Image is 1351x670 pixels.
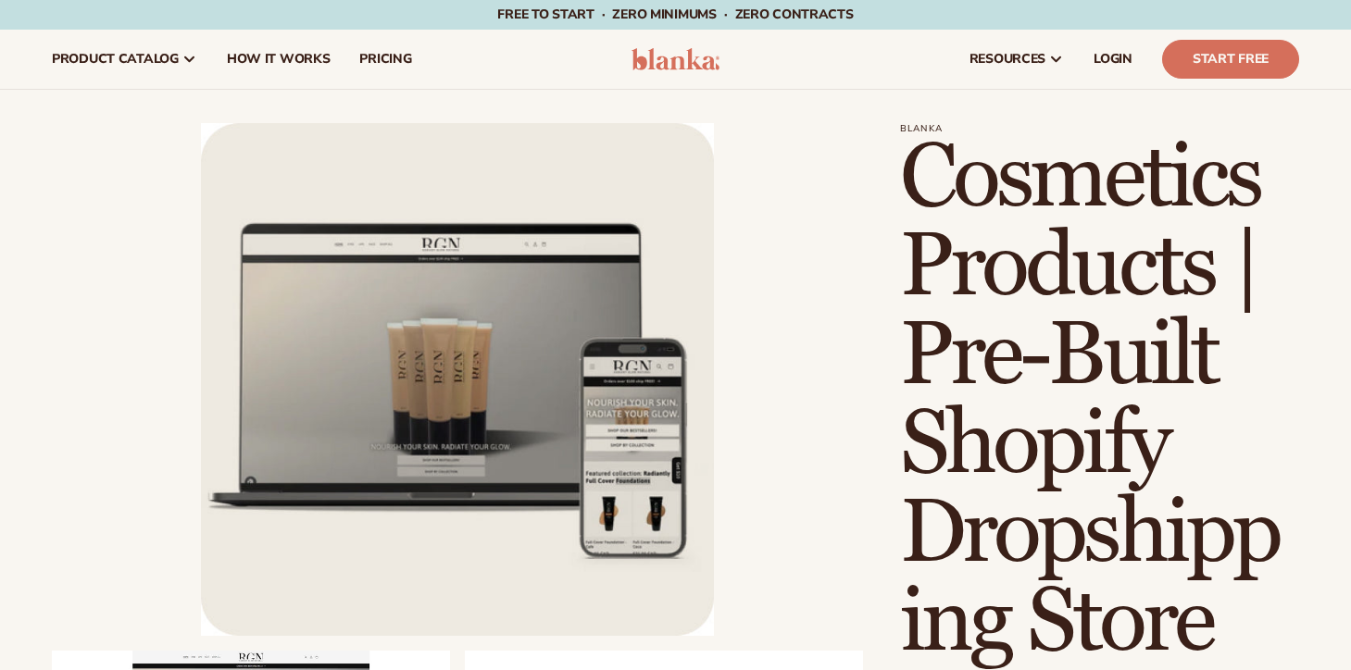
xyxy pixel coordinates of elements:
[955,30,1079,89] a: resources
[227,52,331,67] span: How It Works
[1162,40,1299,79] a: Start Free
[212,30,345,89] a: How It Works
[1094,52,1132,67] span: LOGIN
[1079,30,1147,89] a: LOGIN
[52,52,179,67] span: product catalog
[497,6,853,23] span: Free to start · ZERO minimums · ZERO contracts
[632,48,719,70] img: logo
[900,123,1299,134] p: Blanka
[344,30,426,89] a: pricing
[900,134,1299,667] h1: Cosmetics Products | Pre-Built Shopify Dropshipping Store
[37,30,212,89] a: product catalog
[359,52,411,67] span: pricing
[969,52,1045,67] span: resources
